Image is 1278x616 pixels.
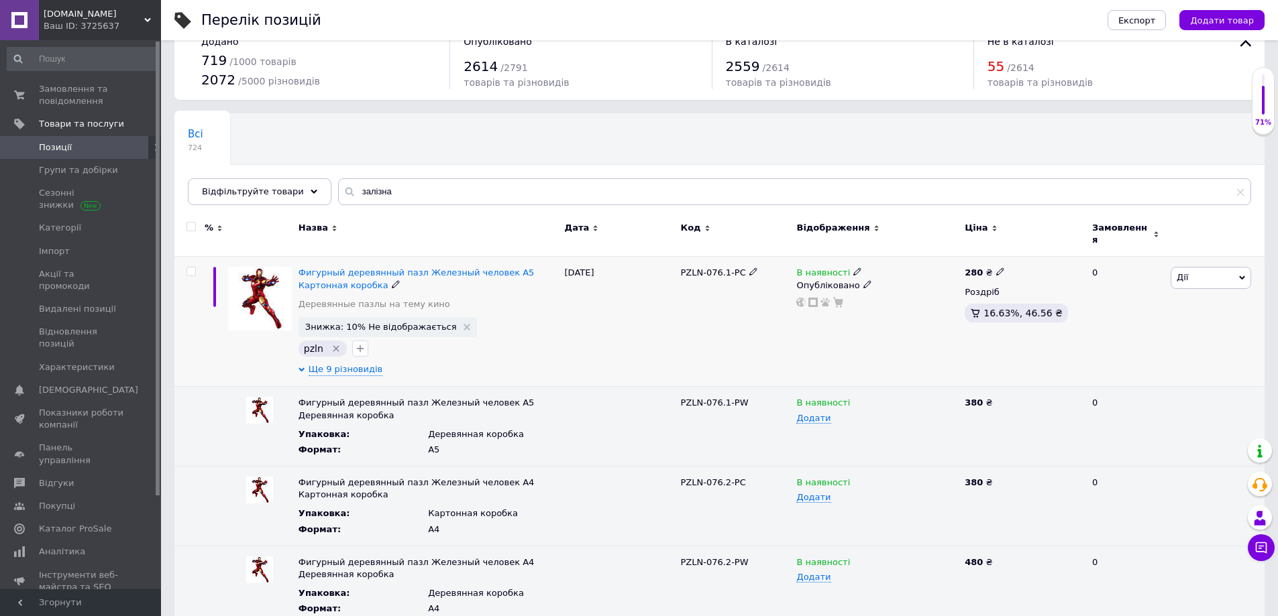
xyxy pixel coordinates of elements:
[988,77,1093,88] span: товарів та різновидів
[39,303,116,315] span: Видалені позиції
[331,343,341,354] svg: Видалити мітку
[1007,62,1034,73] span: / 2614
[965,557,983,567] b: 480
[39,384,138,396] span: [DEMOGRAPHIC_DATA]
[1248,534,1275,561] button: Чат з покупцем
[309,363,382,376] span: Ще 9 різновидів
[965,556,1081,568] div: ₴
[299,507,415,519] div: Упаковка :
[1179,10,1265,30] button: Додати товар
[39,141,72,153] span: Позиції
[965,267,1004,279] div: ₴
[299,444,397,456] div: Формат :
[796,492,831,503] span: Додати
[1190,15,1254,25] span: Додати товар
[229,56,296,67] span: / 1000 товарів
[39,326,124,350] span: Відновлення позицій
[796,267,850,282] span: В наявності
[299,523,397,536] div: Формат :
[965,286,1081,298] div: Роздріб
[39,361,115,373] span: Характеристики
[681,267,746,278] span: PZLN-076.1-PC
[188,128,203,140] span: Всі
[428,444,557,456] div: A5
[796,477,850,491] span: В наявності
[796,280,958,292] div: Опубліковано
[305,322,457,331] span: Знижка: 10% Не відображається
[338,178,1251,205] input: Пошук по назві позиції, артикулу і пошуковим запитам
[299,477,534,499] span: Фигурный деревянный пазл Железный человек А4 Картонная коробка
[763,62,790,73] span: / 2614
[299,428,415,440] div: Упаковка :
[44,8,144,20] span: Rucola.store
[464,58,498,74] span: 2614
[1084,467,1167,546] div: 0
[299,603,397,615] div: Формат :
[299,587,415,599] div: Упаковка :
[299,397,534,420] span: Фигурный деревянный пазл Железный человек А5 Деревянная коробка
[1108,10,1167,30] button: Експорт
[39,222,81,234] span: Категорії
[39,523,111,535] span: Каталог ProSale
[965,267,983,278] b: 280
[464,77,569,88] span: товарів та різновидів
[201,72,235,88] span: 2072
[796,413,831,424] span: Додати
[39,118,124,130] span: Товари та послуги
[726,58,760,74] span: 2559
[39,245,70,257] span: Імпорт
[796,557,850,571] span: В наявності
[796,572,831,582] span: Додати
[965,222,988,234] span: Ціна
[39,546,85,558] span: Аналітика
[726,36,778,47] span: В каталозі
[428,523,557,536] div: A4
[304,343,323,354] span: pzln
[299,557,534,579] span: Фигурный деревянный пазл Железный человек А4 Деревянная коробка
[562,257,678,387] div: [DATE]
[428,603,557,615] div: A4
[1253,118,1274,127] div: 71%
[796,222,869,234] span: Відображення
[1084,387,1167,467] div: 0
[796,397,850,412] span: В наявності
[201,36,238,47] span: Додано
[228,267,292,330] img: Фигурный деревянный пазл Железный человек А5 Картонная коробка
[965,477,1081,489] div: ₴
[983,308,1063,318] span: 16.63%, 46.56 ₴
[1084,257,1167,387] div: 0
[205,222,213,234] span: %
[39,164,118,176] span: Групи та добірки
[988,36,1054,47] span: Не в каталозі
[1118,15,1156,25] span: Експорт
[1177,272,1188,282] span: Дії
[238,76,320,86] span: / 5000 різновидів
[299,267,534,290] a: Фигурный деревянный пазл Железный человек А5 Картонная коробка
[565,222,590,234] span: Дата
[428,507,557,519] div: Картонная коробка
[464,36,532,47] span: Опубліковано
[681,222,701,234] span: Код
[202,186,304,196] span: Відфільтруйте товари
[39,187,124,211] span: Сезонні знижки
[299,298,450,310] a: Деревянные пазлы на тему кино
[500,62,527,73] span: / 2791
[988,58,1004,74] span: 55
[428,587,557,599] div: Деревянная коробка
[1092,222,1150,246] span: Замовлення
[44,20,161,32] div: Ваш ID: 3725637
[246,556,273,583] img: Фигурный деревянный пазл Железный человек А4 Деревянная коробка
[246,477,273,503] img: Фигурный деревянный пазл Железный человек А4 Картонная коробка
[39,83,124,107] span: Замовлення та повідомлення
[965,397,1081,409] div: ₴
[965,397,983,408] b: 380
[188,143,203,153] span: 724
[726,77,831,88] span: товарів та різновидів
[39,442,124,466] span: Панель управління
[39,477,74,489] span: Відгуки
[681,557,749,567] span: PZLN-076.2-PW
[39,500,75,512] span: Покупці
[965,477,983,487] b: 380
[201,13,321,27] div: Перелік позицій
